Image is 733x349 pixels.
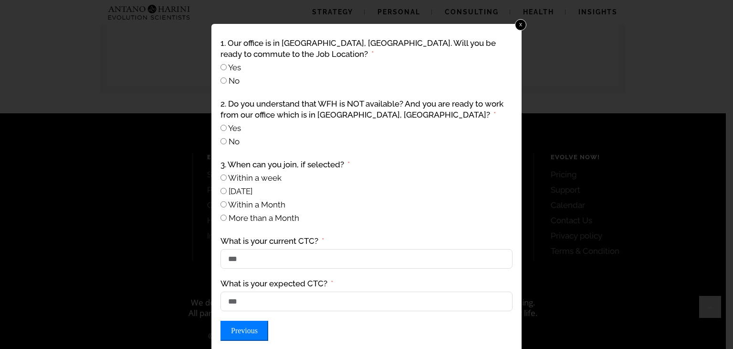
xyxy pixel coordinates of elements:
[228,173,282,183] span: Within a week
[220,138,227,144] input: No
[229,76,240,86] span: No
[220,64,227,70] input: Yes
[220,188,227,194] input: Within 15 Days
[220,215,227,221] input: More than a Month
[229,186,252,196] span: [DATE]
[228,200,285,209] span: Within a Month
[228,123,241,133] span: Yes
[220,201,227,207] input: Within a Month
[220,321,268,341] button: Previous
[220,278,334,289] label: What is your expected CTC?
[220,249,513,269] input: What is your current CTC?
[229,137,240,146] span: No
[220,159,350,170] label: 3. When can you join, if selected?
[220,174,227,181] input: Within a week
[220,98,513,120] label: 2. Do you understand that WFH is NOT available? And you are ready to work from our office which i...
[220,125,227,131] input: Yes
[220,38,513,60] label: 1. Our office is in Neelankarai, Chennai. Will you be ready to commute to the Job Location?
[228,63,241,72] span: Yes
[220,77,227,84] input: No
[515,19,526,31] a: x
[220,236,325,247] label: What is your current CTC?
[220,292,513,311] input: What is your expected CTC?
[229,213,299,223] span: More than a Month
